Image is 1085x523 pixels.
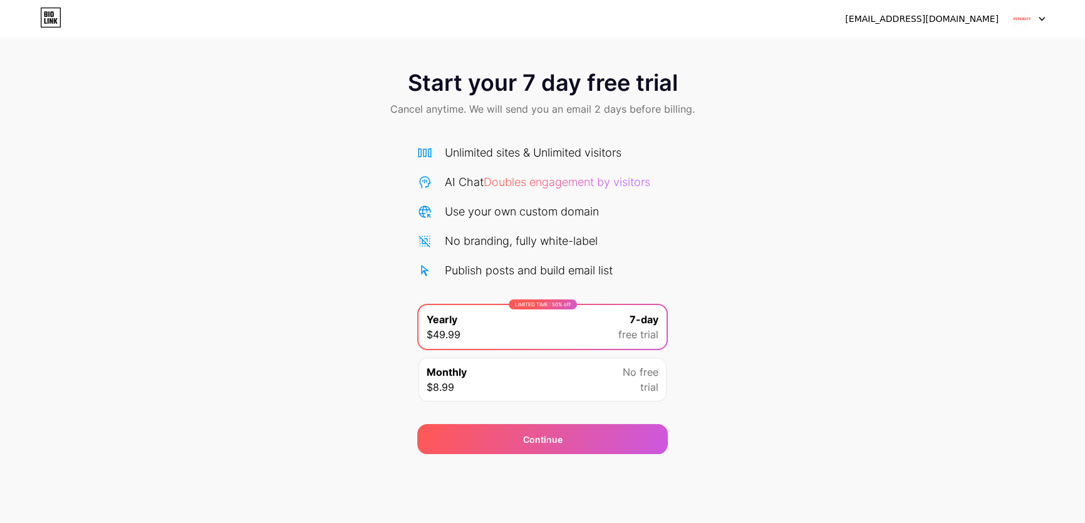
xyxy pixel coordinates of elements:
[390,101,695,117] span: Cancel anytime. We will send you an email 2 days before billing.
[484,175,650,189] span: Doubles engagement by visitors
[1008,7,1032,31] img: petchefy
[427,365,467,380] span: Monthly
[427,327,460,342] span: $49.99
[640,380,658,395] span: trial
[445,144,621,161] div: Unlimited sites & Unlimited visitors
[523,433,563,446] div: Continue
[845,13,999,26] div: [EMAIL_ADDRESS][DOMAIN_NAME]
[427,380,454,395] span: $8.99
[445,173,650,190] div: AI Chat
[408,70,678,95] span: Start your 7 day free trial
[618,327,658,342] span: free trial
[427,312,457,327] span: Yearly
[623,365,658,380] span: No free
[445,232,598,249] div: No branding, fully white-label
[445,203,599,220] div: Use your own custom domain
[445,262,613,279] div: Publish posts and build email list
[509,299,577,309] div: LIMITED TIME : 50% off
[630,312,658,327] span: 7-day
